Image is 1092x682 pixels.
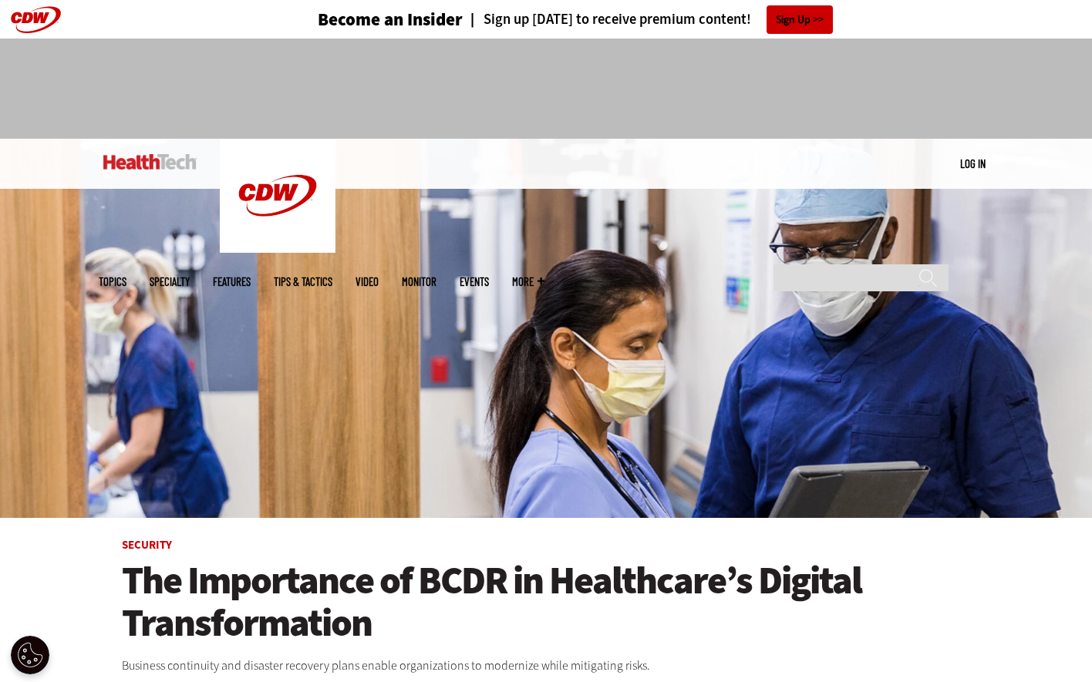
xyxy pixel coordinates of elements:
a: Sign Up [767,5,833,34]
button: Open Preferences [11,636,49,674]
a: Log in [960,156,986,170]
span: Topics [99,276,126,287]
p: Business continuity and disaster recovery plans enable organizations to modernize while mitigatin... [122,656,970,676]
div: User menu [960,156,986,172]
a: MonITor [402,276,436,287]
h3: Become an Insider [318,11,463,29]
a: The Importance of BCDR in Healthcare’s Digital Transformation [122,559,970,644]
img: Home [220,139,335,253]
a: Become an Insider [260,11,463,29]
div: Cookie Settings [11,636,49,674]
span: More [512,276,544,287]
a: Sign up [DATE] to receive premium content! [463,12,751,27]
a: Features [213,276,251,287]
a: CDW [220,240,335,257]
span: Specialty [150,276,190,287]
a: Events [460,276,489,287]
img: Home [103,154,197,170]
a: Security [122,537,172,553]
iframe: advertisement [265,54,827,123]
a: Tips & Tactics [274,276,332,287]
a: Video [356,276,379,287]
